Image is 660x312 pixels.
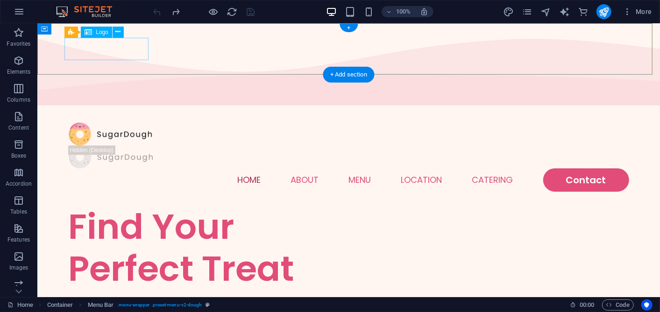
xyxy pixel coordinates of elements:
i: Pages (Ctrl+Alt+S) [522,7,532,17]
i: On resize automatically adjust zoom level to fit chosen device. [420,7,428,16]
i: AI Writer [559,7,570,17]
p: Elements [7,68,31,76]
button: 100% [382,6,415,17]
span: Click to select. Double-click to edit [47,299,73,311]
div: + [340,24,358,32]
i: Navigator [540,7,551,17]
span: Click to select. Double-click to edit [88,299,114,311]
button: redo [170,6,182,17]
h6: 100% [396,6,411,17]
button: text_generator [559,6,570,17]
p: Features [7,236,30,243]
i: Design (Ctrl+Alt+Y) [503,7,514,17]
p: Tables [10,208,27,215]
button: navigator [540,6,552,17]
span: 00 00 [580,299,594,311]
p: Content [8,124,29,132]
button: design [503,6,514,17]
button: commerce [578,6,589,17]
i: Publish [598,7,609,17]
i: Redo: Add element (Ctrl+Y, ⌘+Y) [171,7,182,17]
i: Commerce [578,7,589,17]
p: Images [9,264,28,271]
i: Reload page [227,7,238,17]
span: : [586,301,588,308]
div: + Add section [323,67,375,83]
i: This element is a customizable preset [206,302,210,307]
button: More [619,4,656,19]
button: publish [596,4,611,19]
button: reload [227,6,238,17]
button: Code [602,299,634,311]
button: Click here to leave preview mode and continue editing [208,6,219,17]
p: Favorites [7,40,30,48]
button: Usercentrics [641,299,653,311]
span: Code [606,299,630,311]
span: . menu-wrapper .preset-menu-v2-dough [117,299,202,311]
h6: Session time [570,299,595,311]
p: Accordion [6,180,32,187]
nav: breadcrumb [47,299,210,311]
button: pages [522,6,533,17]
a: Click to cancel selection. Double-click to open Pages [7,299,33,311]
span: More [623,7,652,16]
p: Columns [7,96,30,104]
img: Editor Logo [54,6,124,17]
span: Logo [96,29,108,35]
p: Boxes [11,152,27,159]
